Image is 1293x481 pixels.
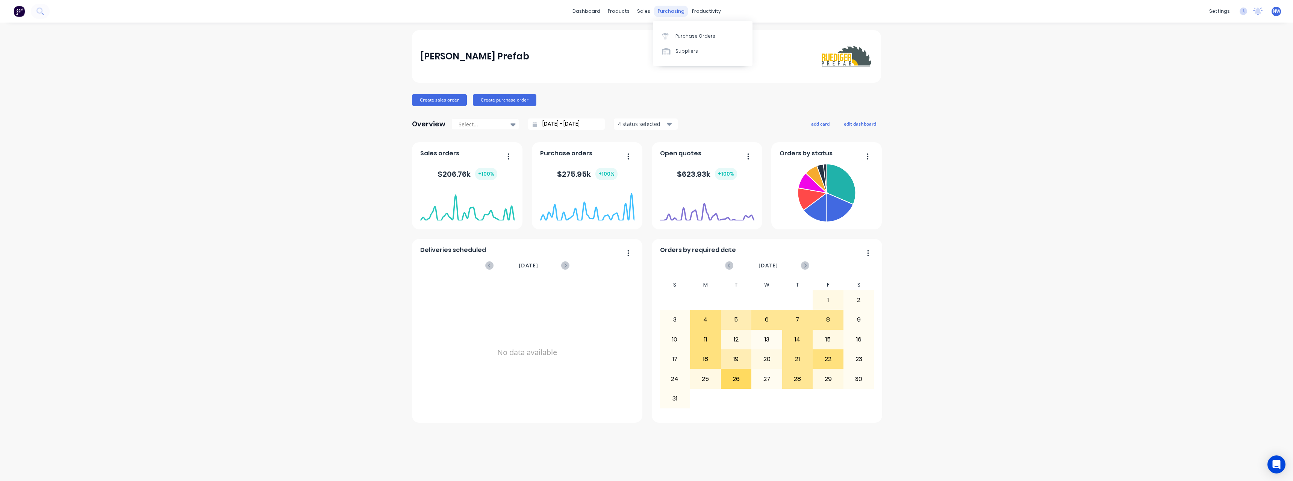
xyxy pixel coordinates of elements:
[660,246,736,255] span: Orders by required date
[660,350,690,369] div: 17
[420,49,529,64] div: [PERSON_NAME] Prefab
[806,119,834,129] button: add card
[688,6,725,17] div: productivity
[783,330,813,349] div: 14
[752,310,782,329] div: 6
[844,310,874,329] div: 9
[844,330,874,349] div: 16
[1267,455,1285,473] div: Open Intercom Messenger
[420,149,459,158] span: Sales orders
[721,369,751,388] div: 26
[783,310,813,329] div: 7
[813,330,843,349] div: 15
[660,369,690,388] div: 24
[752,369,782,388] div: 27
[813,310,843,329] div: 8
[412,94,467,106] button: Create sales order
[690,330,721,349] div: 11
[752,350,782,369] div: 20
[715,168,737,180] div: + 100 %
[839,119,881,129] button: edit dashboard
[780,149,833,158] span: Orders by status
[660,279,690,290] div: S
[660,389,690,408] div: 31
[813,350,843,369] div: 22
[614,118,678,130] button: 4 status selected
[677,168,737,180] div: $ 623.93k
[813,369,843,388] div: 29
[473,94,536,106] button: Create purchase order
[633,6,654,17] div: sales
[813,291,843,310] div: 1
[438,168,497,180] div: $ 206.76k
[690,279,721,290] div: M
[604,6,633,17] div: products
[660,310,690,329] div: 3
[519,261,538,270] span: [DATE]
[654,6,688,17] div: purchasing
[1205,6,1234,17] div: settings
[813,279,843,290] div: F
[844,350,874,369] div: 23
[721,330,751,349] div: 12
[759,261,778,270] span: [DATE]
[752,330,782,349] div: 13
[844,369,874,388] div: 30
[675,48,698,55] div: Suppliers
[782,279,813,290] div: T
[618,120,665,128] div: 4 status selected
[721,350,751,369] div: 19
[1273,8,1280,15] span: NW
[783,350,813,369] div: 21
[844,291,874,310] div: 2
[660,149,701,158] span: Open quotes
[820,43,873,70] img: Ruediger Prefab
[690,369,721,388] div: 25
[675,33,715,39] div: Purchase Orders
[653,44,752,59] a: Suppliers
[569,6,604,17] a: dashboard
[557,168,618,180] div: $ 275.95k
[412,117,445,132] div: Overview
[690,310,721,329] div: 4
[475,168,497,180] div: + 100 %
[540,149,592,158] span: Purchase orders
[660,330,690,349] div: 10
[751,279,782,290] div: W
[721,310,751,329] div: 5
[783,369,813,388] div: 28
[420,279,634,425] div: No data available
[843,279,874,290] div: S
[690,350,721,369] div: 18
[721,279,752,290] div: T
[14,6,25,17] img: Factory
[653,28,752,43] a: Purchase Orders
[595,168,618,180] div: + 100 %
